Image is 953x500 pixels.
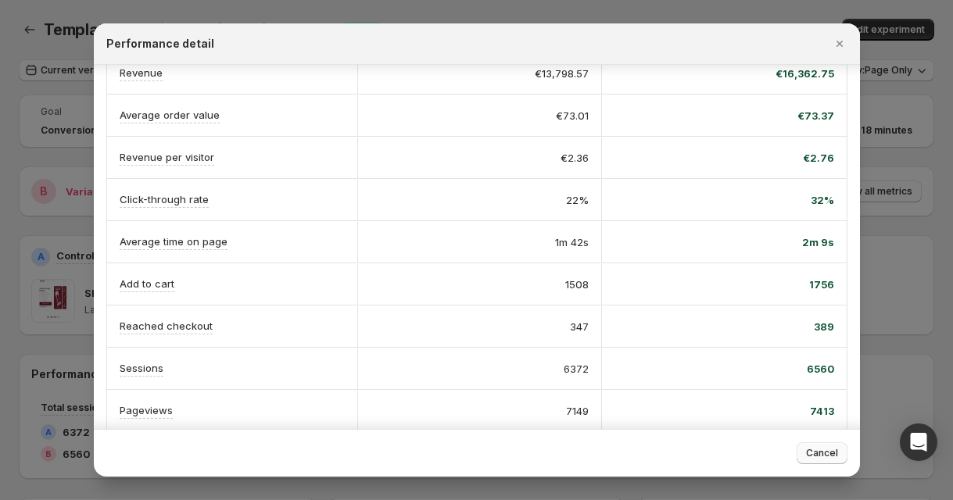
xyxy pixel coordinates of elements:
p: Click-through rate [120,191,209,207]
span: 347 [570,319,589,334]
span: 7149 [566,403,589,419]
button: Close [829,33,851,55]
p: Revenue per visitor [120,149,214,165]
span: €16,362.75 [776,66,834,81]
span: 389 [814,319,834,334]
div: Open Intercom Messenger [900,423,937,461]
h2: Performance detail [106,36,214,52]
button: Cancel [797,442,847,464]
span: 7413 [810,403,834,419]
span: Cancel [806,447,838,459]
span: 6372 [564,361,589,377]
span: €73.37 [797,108,834,123]
span: €73.01 [556,108,589,123]
span: 1508 [565,277,589,292]
p: Pageviews [120,402,173,418]
p: Average order value [120,107,220,123]
p: Average time on page [120,234,228,249]
p: Sessions [120,360,163,376]
p: Reached checkout [120,318,213,334]
p: Add to cart [120,276,174,291]
span: 2m 9s [802,234,834,250]
span: 32% [811,192,834,208]
span: 6560 [807,361,834,377]
span: 1m 42s [555,234,589,250]
span: 1756 [809,277,834,292]
span: €13,798.57 [535,66,589,81]
p: Revenue [120,65,163,80]
span: €2.36 [561,150,589,166]
span: 22% [566,192,589,208]
span: €2.76 [803,150,834,166]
